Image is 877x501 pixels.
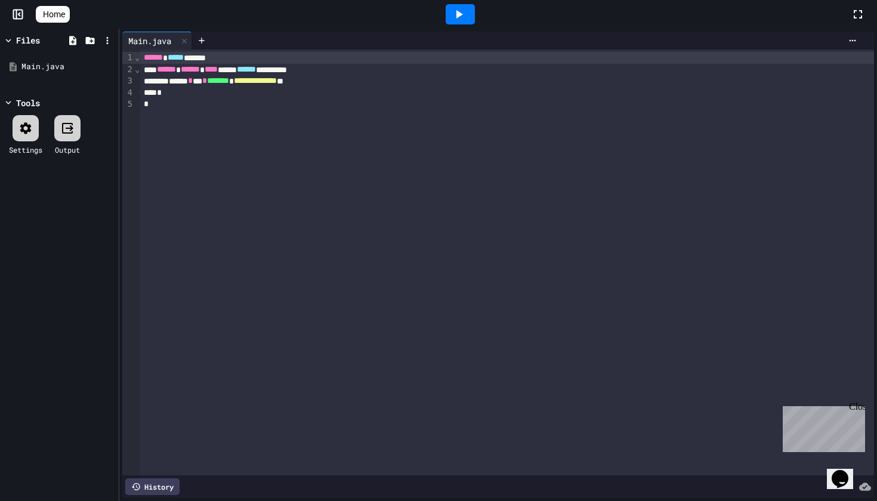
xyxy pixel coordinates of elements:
[36,6,70,23] a: Home
[9,144,42,155] div: Settings
[134,52,140,62] span: Fold line
[778,401,865,452] iframe: chat widget
[5,5,82,76] div: Chat with us now!Close
[827,453,865,489] iframe: chat widget
[122,75,134,87] div: 3
[122,87,134,98] div: 4
[122,35,177,47] div: Main.java
[55,144,80,155] div: Output
[122,64,134,76] div: 2
[122,32,192,50] div: Main.java
[122,98,134,110] div: 5
[21,61,115,73] div: Main.java
[125,478,180,495] div: History
[43,8,65,20] span: Home
[16,97,40,109] div: Tools
[16,34,40,47] div: Files
[134,64,140,74] span: Fold line
[122,52,134,64] div: 1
